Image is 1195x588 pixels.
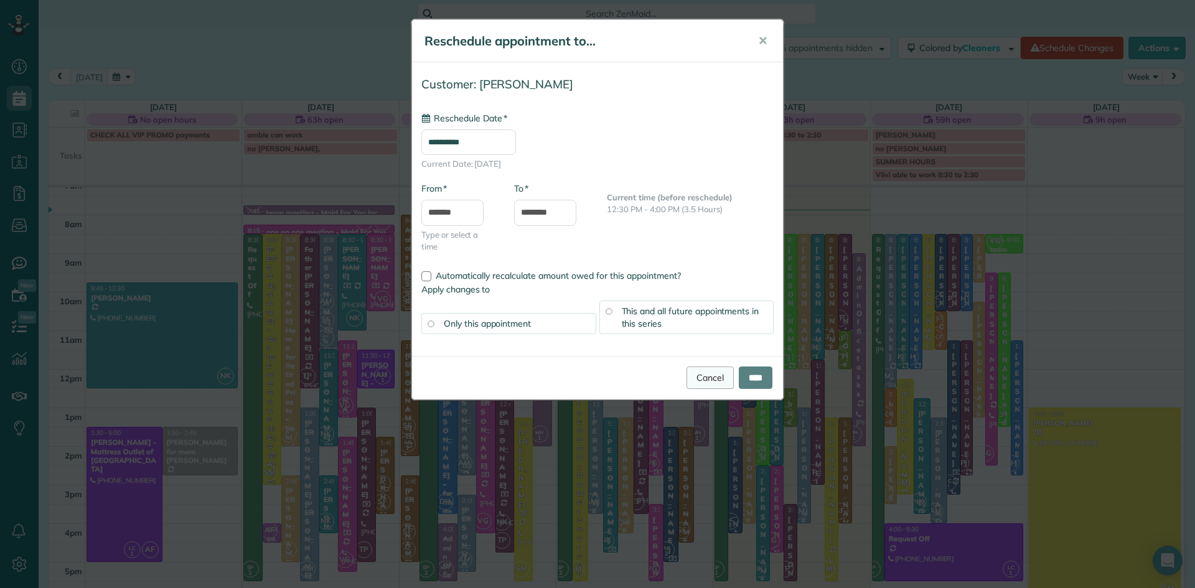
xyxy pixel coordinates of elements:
[622,306,759,329] span: This and all future appointments in this series
[606,308,612,314] input: This and all future appointments in this series
[436,270,681,281] span: Automatically recalculate amount owed for this appointment?
[421,283,774,296] label: Apply changes to
[421,182,447,195] label: From
[607,203,774,215] p: 12:30 PM - 4:00 PM (3.5 Hours)
[421,78,774,91] h4: Customer: [PERSON_NAME]
[444,318,531,329] span: Only this appointment
[758,34,767,48] span: ✕
[687,366,734,389] a: Cancel
[421,229,495,253] span: Type or select a time
[421,158,774,170] span: Current Date: [DATE]
[421,112,507,124] label: Reschedule Date
[607,192,733,202] b: Current time (before reschedule)
[424,32,741,50] h5: Reschedule appointment to...
[428,320,434,327] input: Only this appointment
[514,182,528,195] label: To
